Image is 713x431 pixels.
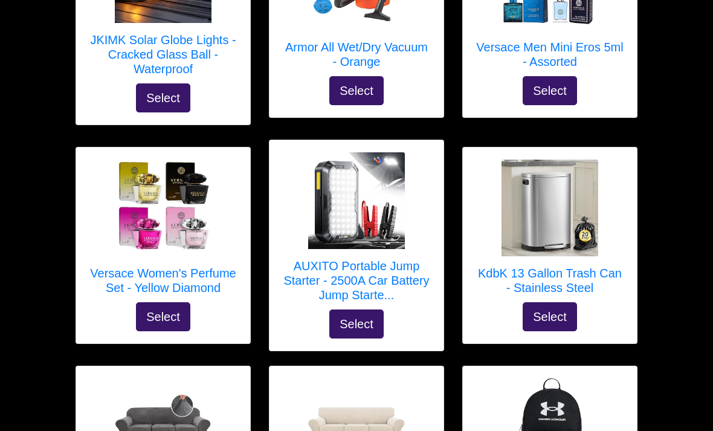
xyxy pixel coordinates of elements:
h5: Versace Men Mini Eros 5ml - Assorted [475,40,625,69]
h5: Versace Women's Perfume Set - Yellow Diamond [88,266,238,295]
img: AUXITO Portable Jump Starter - 2500A Car Battery Jump Starter - Black [308,152,405,249]
button: Select [329,76,384,105]
h5: KdbK 13 Gallon Trash Can - Stainless Steel [475,266,625,295]
button: Select [329,309,384,339]
a: KdbK 13 Gallon Trash Can - Stainless Steel KdbK 13 Gallon Trash Can - Stainless Steel [475,160,625,302]
h5: AUXITO Portable Jump Starter - 2500A Car Battery Jump Starte... [282,259,431,302]
a: Versace Women's Perfume Set - Yellow Diamond Versace Women's Perfume Set - Yellow Diamond [88,160,238,302]
a: AUXITO Portable Jump Starter - 2500A Car Battery Jump Starter - Black AUXITO Portable Jump Starte... [282,152,431,309]
h5: Armor All Wet/Dry Vacuum - Orange [282,40,431,69]
img: Versace Women's Perfume Set - Yellow Diamond [115,160,211,256]
img: KdbK 13 Gallon Trash Can - Stainless Steel [502,160,598,256]
button: Select [523,302,577,331]
button: Select [523,76,577,105]
button: Select [136,302,190,331]
button: Select [136,83,190,112]
h5: JKIMK Solar Globe Lights - Cracked Glass Ball - Waterproof [88,33,238,76]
